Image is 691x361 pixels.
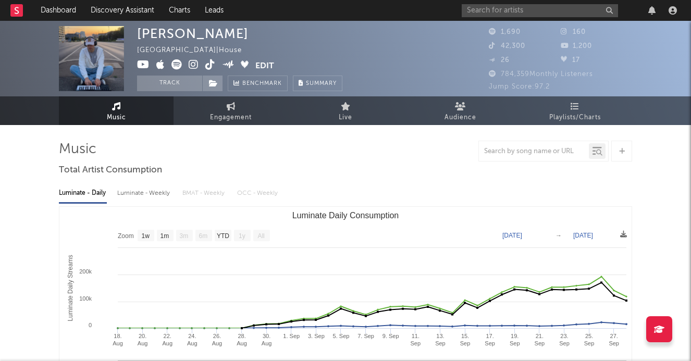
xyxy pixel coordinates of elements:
[199,232,208,240] text: 6m
[609,333,619,346] text: 27. Sep
[293,76,342,91] button: Summary
[561,43,592,49] span: 1,200
[161,232,169,240] text: 1m
[142,232,150,240] text: 1w
[59,184,107,202] div: Luminate - Daily
[489,57,510,64] span: 26
[59,96,174,125] a: Music
[107,111,126,124] span: Music
[489,83,550,90] span: Jump Score: 97.2
[210,111,252,124] span: Engagement
[79,295,92,302] text: 100k
[308,333,325,339] text: 3. Sep
[549,111,601,124] span: Playlists/Charts
[137,44,254,57] div: [GEOGRAPHIC_DATA] | House
[485,333,495,346] text: 17. Sep
[339,111,352,124] span: Live
[174,96,288,125] a: Engagement
[288,96,403,125] a: Live
[117,184,172,202] div: Luminate - Weekly
[489,71,593,78] span: 784,359 Monthly Listeners
[489,43,525,49] span: 42,300
[382,333,399,339] text: 9. Sep
[138,333,148,346] text: 20. Aug
[460,333,471,346] text: 15. Sep
[559,333,570,346] text: 23. Sep
[113,333,123,346] text: 18. Aug
[180,232,189,240] text: 3m
[187,333,198,346] text: 24. Aug
[118,232,134,240] text: Zoom
[435,333,446,346] text: 13. Sep
[561,29,586,35] span: 160
[79,268,92,275] text: 200k
[333,333,350,339] text: 5. Sep
[535,333,545,346] text: 21. Sep
[479,147,589,156] input: Search by song name or URL
[262,333,272,346] text: 30. Aug
[59,164,162,177] span: Total Artist Consumption
[162,333,172,346] text: 22. Aug
[257,232,264,240] text: All
[137,26,249,41] div: [PERSON_NAME]
[228,76,288,91] a: Benchmark
[517,96,632,125] a: Playlists/Charts
[283,333,300,339] text: 1. Sep
[411,333,421,346] text: 11. Sep
[357,333,374,339] text: 7. Sep
[89,322,92,328] text: 0
[217,232,229,240] text: YTD
[502,232,522,239] text: [DATE]
[242,78,282,90] span: Benchmark
[292,211,399,220] text: Luminate Daily Consumption
[489,29,521,35] span: 1,690
[510,333,520,346] text: 19. Sep
[445,111,476,124] span: Audience
[556,232,562,239] text: →
[137,76,202,91] button: Track
[255,59,274,72] button: Edit
[237,333,247,346] text: 28. Aug
[212,333,223,346] text: 26. Aug
[306,81,337,86] span: Summary
[561,57,580,64] span: 17
[462,4,618,17] input: Search for artists
[67,255,74,321] text: Luminate Daily Streams
[584,333,595,346] text: 25. Sep
[573,232,593,239] text: [DATE]
[403,96,517,125] a: Audience
[239,232,245,240] text: 1y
